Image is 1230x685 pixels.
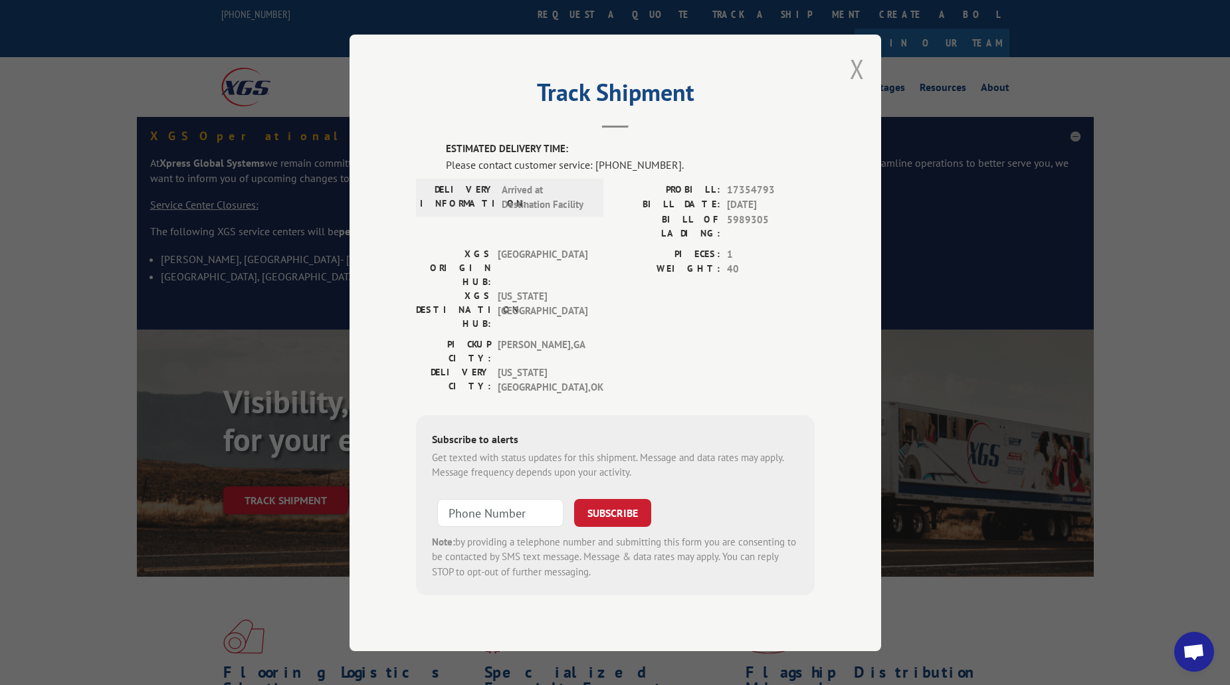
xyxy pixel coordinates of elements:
span: 5989305 [727,212,815,240]
label: BILL OF LADING: [615,212,720,240]
span: [DATE] [727,197,815,213]
label: XGS DESTINATION HUB: [416,288,491,330]
button: Close modal [850,51,865,86]
label: BILL DATE: [615,197,720,213]
div: Subscribe to alerts [432,431,799,450]
span: 40 [727,262,815,277]
label: DELIVERY INFORMATION: [420,182,495,212]
span: 17354793 [727,182,815,197]
h2: Track Shipment [416,83,815,108]
span: Arrived at Destination Facility [502,182,591,212]
strong: Note: [432,535,455,547]
span: [GEOGRAPHIC_DATA] [498,246,587,288]
div: by providing a telephone number and submitting this form you are consenting to be contacted by SM... [432,534,799,579]
span: [PERSON_NAME] , GA [498,337,587,365]
label: WEIGHT: [615,262,720,277]
label: PROBILL: [615,182,720,197]
label: XGS ORIGIN HUB: [416,246,491,288]
input: Phone Number [437,498,564,526]
span: [US_STATE][GEOGRAPHIC_DATA] [498,288,587,330]
button: SUBSCRIBE [574,498,651,526]
span: [US_STATE][GEOGRAPHIC_DATA] , OK [498,365,587,395]
div: Get texted with status updates for this shipment. Message and data rates may apply. Message frequ... [432,450,799,480]
label: PIECES: [615,246,720,262]
a: Open chat [1174,632,1214,672]
span: 1 [727,246,815,262]
label: DELIVERY CITY: [416,365,491,395]
label: PICKUP CITY: [416,337,491,365]
label: ESTIMATED DELIVERY TIME: [446,142,815,157]
div: Please contact customer service: [PHONE_NUMBER]. [446,156,815,172]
